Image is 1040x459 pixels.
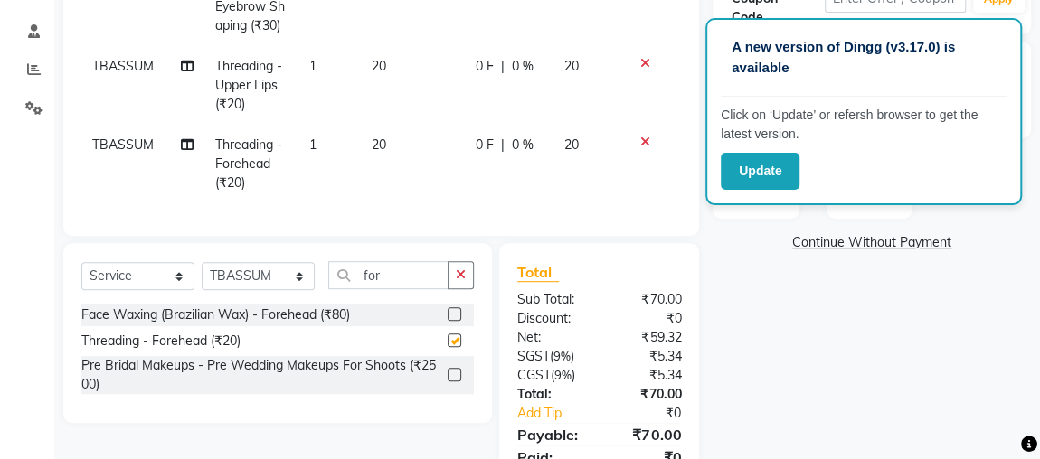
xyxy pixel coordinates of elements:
div: Sub Total: [504,290,600,309]
div: Pre Bridal Makeups - Pre Wedding Makeups For Shoots (₹2500) [81,356,440,394]
span: Threading - Forehead (₹20) [215,136,282,191]
div: Face Waxing (Brazilian Wax) - Forehead (₹80) [81,305,350,324]
span: 20 [372,58,386,74]
p: A new version of Dingg (v3.17.0) is available [732,37,996,78]
span: 0 % [512,57,534,76]
span: 20 [372,136,386,153]
button: Update [721,153,799,190]
span: Total [517,263,559,282]
div: ₹70.00 [600,290,695,309]
div: ( ) [504,366,600,385]
a: Continue Without Payment [716,233,1027,252]
p: Click on ‘Update’ or refersh browser to get the latest version. [721,106,1007,144]
span: 0 F [476,136,494,155]
div: Threading - Forehead (₹20) [81,332,241,351]
div: Net: [504,328,600,347]
span: 20 [564,136,579,153]
span: TBASSUM [92,58,154,74]
span: 20 [564,58,579,74]
div: ₹70.00 [600,424,695,445]
div: ( ) [504,347,600,366]
div: ₹5.34 [600,366,695,385]
a: Add Tip [504,404,615,423]
span: 9% [553,349,571,363]
div: ₹0 [615,404,695,423]
span: TBASSUM [92,136,154,153]
div: ₹0 [600,309,695,328]
span: | [501,136,505,155]
span: 0 % [512,136,534,155]
span: 1 [309,58,317,74]
span: | [501,57,505,76]
div: ₹59.32 [600,328,695,347]
span: CGST [517,367,551,383]
div: Total: [504,385,600,404]
span: Threading - Upper Lips (₹20) [215,58,282,112]
div: Payable: [504,424,600,445]
div: ₹5.34 [600,347,695,366]
div: ₹70.00 [600,385,695,404]
span: SGST [517,348,550,364]
span: 9% [554,368,572,382]
span: 0 F [476,57,494,76]
div: Discount: [504,309,600,328]
span: 1 [309,136,317,153]
input: Search or Scan [328,261,449,289]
